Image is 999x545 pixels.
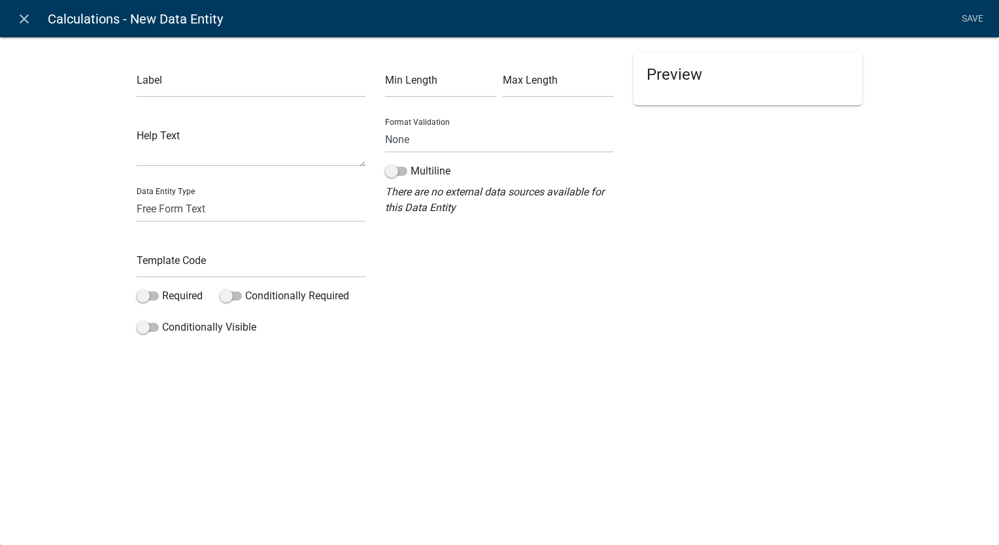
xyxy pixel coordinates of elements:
[137,288,203,304] label: Required
[16,11,32,27] i: close
[385,163,450,179] label: Multiline
[220,288,349,304] label: Conditionally Required
[647,65,849,84] h5: Preview
[48,6,223,32] span: Calculations - New Data Entity
[385,186,604,214] i: There are no external data sources available for this Data Entity
[137,320,256,335] label: Conditionally Visible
